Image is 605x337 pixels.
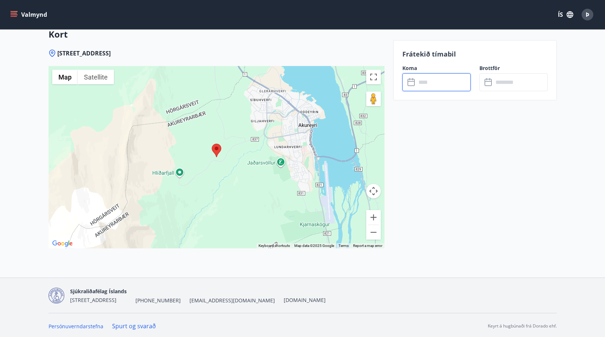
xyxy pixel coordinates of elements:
[49,323,103,330] a: Persónuverndarstefna
[50,239,74,248] img: Google
[338,244,349,248] a: Terms (opens in new tab)
[70,288,127,295] span: Sjúkraliðafélag Íslands
[366,210,381,225] button: Zoom in
[366,184,381,198] button: Map camera controls
[259,243,290,248] button: Keyboard shortcuts
[294,244,334,248] span: Map data ©2025 Google
[9,8,50,21] button: menu
[586,11,589,19] span: Þ
[402,49,548,59] p: Frátekið tímabil
[366,92,381,106] button: Drag Pegman onto the map to open Street View
[366,225,381,240] button: Zoom out
[135,297,181,304] span: [PHONE_NUMBER]
[366,70,381,84] button: Toggle fullscreen view
[49,288,64,303] img: d7T4au2pYIU9thVz4WmmUT9xvMNnFvdnscGDOPEg.png
[488,323,557,329] p: Keyrt á hugbúnaði frá Dorado ehf.
[49,28,384,40] h3: Kort
[50,239,74,248] a: Open this area in Google Maps (opens a new window)
[78,70,114,84] button: Show satellite imagery
[52,70,78,84] button: Show street map
[284,297,326,303] a: [DOMAIN_NAME]
[70,297,116,303] span: [STREET_ADDRESS]
[479,65,548,72] label: Brottför
[554,8,577,21] button: ÍS
[579,6,596,23] button: Þ
[353,244,382,248] a: Report a map error
[402,65,471,72] label: Koma
[112,322,156,330] a: Spurt og svarað
[189,297,275,304] span: [EMAIL_ADDRESS][DOMAIN_NAME]
[57,49,111,57] span: [STREET_ADDRESS]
